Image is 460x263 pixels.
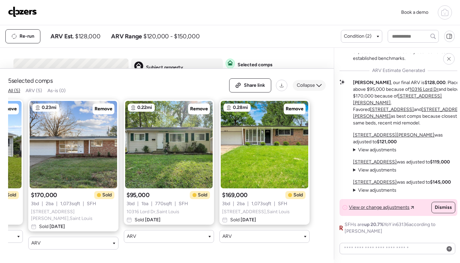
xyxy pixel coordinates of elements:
[127,209,179,215] span: 10316 Lord Dr , Saint Louis
[144,217,161,223] span: [DATE]
[141,200,148,207] span: 1 ba
[230,217,256,223] span: Sold
[353,179,451,186] p: was adjusted to
[297,82,315,89] span: Collapse
[95,106,112,112] span: Remove
[127,191,149,199] span: $95,000
[102,192,112,198] span: Sold
[353,167,396,174] summary: View adjustments
[358,187,396,193] span: View adjustments
[60,200,80,207] span: 1,073 sqft
[46,200,54,207] span: 2 ba
[20,33,34,40] span: Re-run
[353,132,434,138] a: [STREET_ADDRESS][PERSON_NAME]
[26,88,42,93] span: ARV (5)
[151,200,152,207] span: |
[175,200,176,207] span: |
[244,82,265,89] span: Share link
[31,209,116,222] span: [STREET_ADDRESS][PERSON_NAME] , Saint Louis
[8,88,20,93] span: All (5)
[50,32,74,40] span: ARV Est.
[48,224,65,229] span: [DATE]
[127,233,136,240] span: ARV
[377,139,397,145] strong: $121,000
[353,147,396,153] summary: View adjustments
[401,9,428,15] span: Book a demo
[430,159,450,165] strong: $119,000
[31,240,41,247] span: ARV
[87,200,96,207] span: SFH
[435,204,452,211] span: Dismiss
[410,86,438,92] a: 10316 Lord Dr
[143,32,200,40] span: $120,000 - $150,000
[425,80,446,85] strong: $128,000
[370,107,414,112] a: [STREET_ADDRESS]
[137,200,139,207] span: |
[430,179,451,185] strong: $145,000
[345,221,458,235] span: SFHs are YoY in 63136 according to [PERSON_NAME]
[349,204,410,211] span: View or change adjustments
[127,200,135,207] span: 3 bd
[179,200,188,207] span: SFH
[353,187,396,194] summary: View adjustments
[39,223,65,230] span: Sold
[358,167,396,173] span: View adjustments
[7,192,16,198] span: Sold
[75,32,100,40] span: $128,000
[238,62,273,68] span: Selected comps
[364,222,384,227] span: up 20.7%
[137,104,152,111] span: 0.22mi
[146,64,183,71] span: Subject property
[353,132,457,145] p: was adjusted to
[237,200,245,207] span: 2 ba
[56,200,58,207] span: |
[198,192,207,198] span: Sold
[8,6,37,17] img: Logo
[353,80,391,85] strong: [PERSON_NAME]
[31,191,57,199] span: $170,000
[344,33,371,40] span: Condition (2)
[222,233,232,240] span: ARV
[222,200,230,207] span: 3 bd
[353,179,397,185] a: [STREET_ADDRESS]
[190,106,208,112] span: Remove
[349,204,414,211] a: View or change adjustments
[222,191,248,199] span: $169,000
[31,200,39,207] span: 3 bd
[233,200,234,207] span: |
[233,104,248,111] span: 0.28mi
[247,200,249,207] span: |
[274,200,275,207] span: |
[286,106,304,112] span: Remove
[358,147,396,153] span: View adjustments
[42,200,43,207] span: |
[155,200,172,207] span: 770 sqft
[222,209,290,215] span: [STREET_ADDRESS] , Saint Louis
[293,192,303,198] span: Sold
[251,200,271,207] span: 1,073 sqft
[135,217,161,223] span: Sold
[83,200,84,207] span: |
[8,77,53,85] span: 5 selected comps
[42,104,57,111] span: 0.23mi
[353,159,450,165] p: was adjusted to
[278,200,287,207] span: SFH
[111,32,142,40] span: ARV Range
[353,159,397,165] a: [STREET_ADDRESS]
[47,88,66,93] span: As-is (0)
[240,217,256,223] span: [DATE]
[372,67,425,74] span: ARV Estimate Generated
